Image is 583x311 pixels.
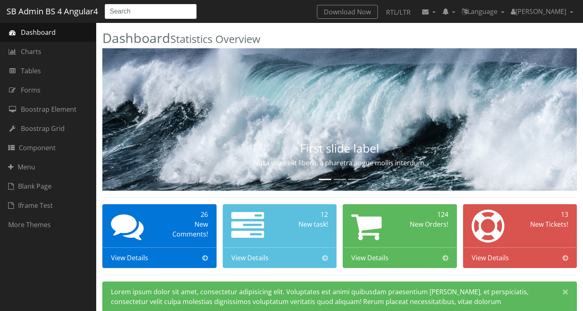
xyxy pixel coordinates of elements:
[104,4,197,19] input: Search
[554,282,576,302] button: Close
[523,219,568,229] div: New Tickets!
[403,210,448,219] div: 124
[170,32,260,46] small: Statistics Overview
[523,210,568,219] div: 13
[163,219,208,239] div: New Comments!
[102,48,577,191] img: Random first slide
[174,142,506,155] h3: First slide label
[508,3,576,20] a: [PERSON_NAME]
[472,253,509,263] span: View Details
[102,31,577,45] h2: Dashboard
[282,219,328,229] div: New task!
[403,219,448,229] div: New Orders!
[231,253,269,263] span: View Details
[282,210,328,219] div: 12
[380,5,417,20] a: RTL/LTR
[7,4,98,19] a: SB Admin BS 4 Angular4
[317,5,378,19] a: Download Now
[8,162,35,172] span: Menu
[351,253,389,263] span: View Details
[563,286,568,297] span: ×
[174,158,506,168] p: Nulla vitae elit libero, a pharetra augue mollis interdum.
[111,253,148,263] span: View Details
[163,210,208,219] div: 26
[459,3,508,20] a: Language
